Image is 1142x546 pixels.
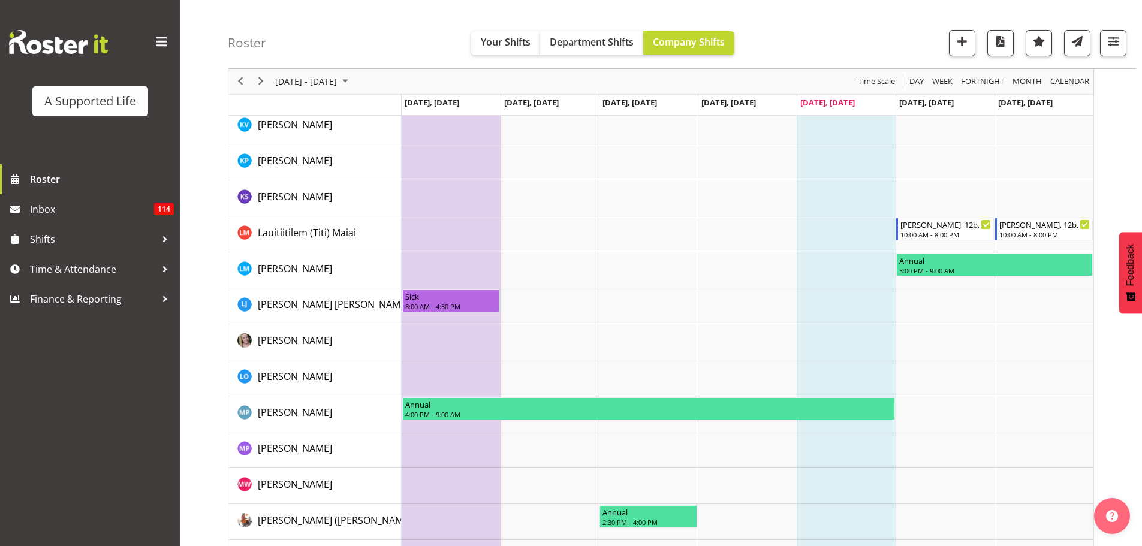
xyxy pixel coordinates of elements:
div: Lauitiitilem (Titi) Maiai"s event - SIL Ashbys, 12b, 7B Begin From Sunday, September 28, 2025 at ... [995,218,1093,240]
button: Next [253,74,269,89]
div: Annual [899,254,1090,266]
button: Timeline Day [908,74,926,89]
span: [DATE], [DATE] [899,97,954,108]
span: [DATE], [DATE] [800,97,855,108]
a: [PERSON_NAME] [258,117,332,132]
button: Fortnight [959,74,1007,89]
span: [DATE], [DATE] [504,97,559,108]
a: [PERSON_NAME] [258,477,332,491]
a: [PERSON_NAME] ([PERSON_NAME]) [PERSON_NAME] [258,513,492,527]
a: [PERSON_NAME] [258,153,332,168]
button: Your Shifts [471,31,540,55]
td: Lauitiitilem (Titi) Maiai resource [228,216,402,252]
div: Annual [602,506,694,518]
div: Lauren Moult"s event - Annual Begin From Saturday, September 27, 2025 at 3:00:00 PM GMT+12:00 End... [896,254,1093,276]
div: 10:00 AM - 8:00 PM [900,230,991,239]
button: Month [1048,74,1092,89]
span: [DATE], [DATE] [602,97,657,108]
div: Linda Jade Johnston"s event - Sick Begin From Monday, September 22, 2025 at 8:00:00 AM GMT+12:00 ... [402,289,500,312]
div: [PERSON_NAME], 12b, 7B [999,218,1090,230]
span: [PERSON_NAME] [258,154,332,167]
span: Time Scale [857,74,896,89]
span: [PERSON_NAME] [PERSON_NAME] [258,298,409,311]
td: Maara Pokia resource [228,396,402,432]
div: 4:00 PM - 9:00 AM [405,409,893,419]
div: Sick [405,290,497,302]
button: September 2025 [273,74,354,89]
span: Month [1011,74,1043,89]
span: [DATE], [DATE] [998,97,1053,108]
td: Lauren Moult resource [228,252,402,288]
a: [PERSON_NAME] [258,441,332,455]
div: Annual [405,398,893,410]
button: Company Shifts [643,31,734,55]
a: Lauitiitilem (Titi) Maiai [258,225,356,240]
img: help-xxl-2.png [1106,510,1118,522]
div: 2:30 PM - 4:00 PM [602,517,694,527]
span: [PERSON_NAME] [258,370,332,383]
span: [PERSON_NAME] [258,442,332,455]
button: Previous [233,74,249,89]
span: Week [931,74,954,89]
button: Feedback - Show survey [1119,232,1142,313]
span: [PERSON_NAME] [258,118,332,131]
h4: Roster [228,36,266,50]
a: [PERSON_NAME] [258,333,332,348]
span: Fortnight [960,74,1005,89]
a: [PERSON_NAME] [258,405,332,420]
span: Company Shifts [653,35,725,49]
td: Kirsten Sutherland resource [228,180,402,216]
a: [PERSON_NAME] [258,369,332,384]
button: Time Scale [856,74,897,89]
span: [PERSON_NAME] [258,478,332,491]
td: Katy Pham resource [228,144,402,180]
div: 8:00 AM - 4:30 PM [405,301,497,311]
a: [PERSON_NAME] [258,261,332,276]
a: [PERSON_NAME] [PERSON_NAME] [258,297,409,312]
img: Rosterit website logo [9,30,108,54]
div: Lauitiitilem (Titi) Maiai"s event - SIL Ashbys, 12b, 7B Begin From Saturday, September 27, 2025 a... [896,218,994,240]
span: [PERSON_NAME] [258,334,332,347]
td: Mathew (Matt) Pau Tauia resource [228,504,402,540]
button: Download a PDF of the roster according to the set date range. [987,30,1014,56]
td: Mani Pereira resource [228,432,402,468]
span: Feedback [1125,244,1136,286]
button: Timeline Week [930,74,955,89]
div: next period [251,69,271,94]
button: Send a list of all shifts for the selected filtered period to all rostered employees. [1064,30,1090,56]
div: Mathew (Matt) Pau Tauia"s event - Annual Begin From Wednesday, September 24, 2025 at 2:30:00 PM G... [599,505,697,528]
span: [PERSON_NAME] [258,190,332,203]
span: [DATE] - [DATE] [274,74,338,89]
span: [PERSON_NAME] ([PERSON_NAME]) [PERSON_NAME] [258,514,492,527]
span: calendar [1049,74,1090,89]
span: [PERSON_NAME] [258,262,332,275]
span: 114 [154,203,174,215]
div: previous period [230,69,251,94]
button: Highlight an important date within the roster. [1026,30,1052,56]
span: Finance & Reporting [30,290,156,308]
div: [PERSON_NAME], 12b, 7B [900,218,991,230]
span: Roster [30,170,174,188]
td: Lucila Opatowski resource [228,360,402,396]
span: Shifts [30,230,156,248]
div: Maara Pokia"s event - Annual Begin From Monday, September 22, 2025 at 4:00:00 PM GMT+12:00 Ends A... [402,397,896,420]
span: [PERSON_NAME] [258,406,332,419]
div: A Supported Life [44,92,136,110]
span: [DATE], [DATE] [405,97,459,108]
div: 3:00 PM - 9:00 AM [899,266,1090,275]
a: [PERSON_NAME] [258,189,332,204]
button: Department Shifts [540,31,643,55]
div: September 22 - 28, 2025 [271,69,355,94]
div: 10:00 AM - 8:00 PM [999,230,1090,239]
button: Timeline Month [1011,74,1044,89]
span: Inbox [30,200,154,218]
td: Maria Wood resource [228,468,402,504]
td: Kat Veugelers resource [228,108,402,144]
span: Time & Attendance [30,260,156,278]
span: Lauitiitilem (Titi) Maiai [258,226,356,239]
button: Filter Shifts [1100,30,1126,56]
span: Department Shifts [550,35,634,49]
span: Day [908,74,925,89]
span: Your Shifts [481,35,531,49]
button: Add a new shift [949,30,975,56]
